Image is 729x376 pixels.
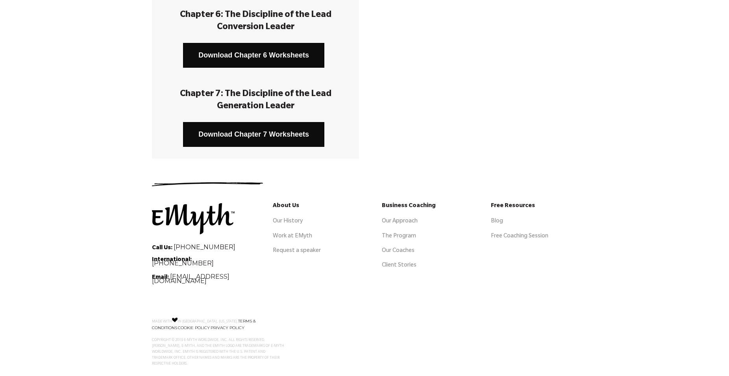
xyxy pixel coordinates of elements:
[172,317,178,322] img: Love
[152,338,284,366] span: COPYRIGHT © 2019 E-MYTH WORLDWIDE, INC. ALL RIGHTS RESERVED. [PERSON_NAME], E-MYTH, AND THE EMYTH...
[382,233,416,240] a: The Program
[164,9,347,34] h3: Chapter 6: The Discipline of the Lead Conversion Leader
[491,233,548,240] a: Free Coaching Session
[382,263,416,269] a: Client Stories
[174,243,235,251] a: [PHONE_NUMBER]
[273,248,321,254] a: Request a speaker
[183,122,324,147] a: Download Chapter 7 Worksheets
[273,219,303,225] a: Our History
[382,248,414,254] a: Our Coaches
[211,325,244,330] a: PRIVACY POLICY
[152,320,172,324] span: MADE WITH
[273,233,312,240] a: Work at EMyth
[152,273,229,285] a: [EMAIL_ADDRESS][DOMAIN_NAME]
[152,275,169,281] strong: Email:
[273,203,359,210] h5: About Us
[152,319,256,330] a: TERMS & CONDITIONS
[164,89,347,113] h3: Chapter 7: The Discipline of the Lead Generation Leader
[491,219,503,225] a: Blog
[491,203,577,210] h5: Free Resources
[152,259,214,267] a: [PHONE_NUMBER]
[690,338,729,376] iframe: Chat Widget
[183,43,324,68] a: Download Chapter 6 Worksheets
[178,325,210,330] a: COOKIE POLICY
[152,257,192,263] strong: International:
[178,320,238,324] span: IN [GEOGRAPHIC_DATA], [US_STATE].
[152,245,172,252] strong: Call Us:
[152,203,235,234] img: emyth_TM logo_b_digital
[382,203,468,210] h5: Business Coaching
[152,182,263,186] img: underline.svg
[382,219,418,225] a: Our Approach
